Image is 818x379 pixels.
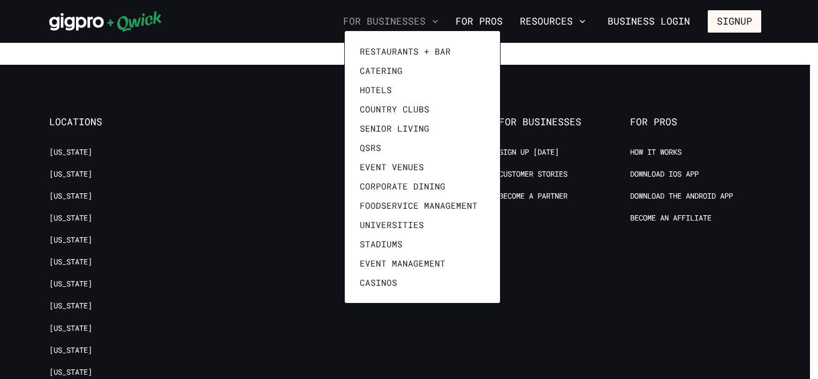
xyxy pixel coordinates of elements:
[360,65,403,76] span: Catering
[360,239,403,249] span: Stadiums
[360,162,424,172] span: Event Venues
[360,123,429,134] span: Senior Living
[360,46,451,57] span: Restaurants + Bar
[360,181,445,192] span: Corporate Dining
[360,258,445,269] span: Event Management
[360,142,381,153] span: QSRs
[360,219,424,230] span: Universities
[360,85,392,95] span: Hotels
[360,104,429,115] span: Country Clubs
[360,200,478,211] span: Foodservice Management
[360,277,397,288] span: Casinos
